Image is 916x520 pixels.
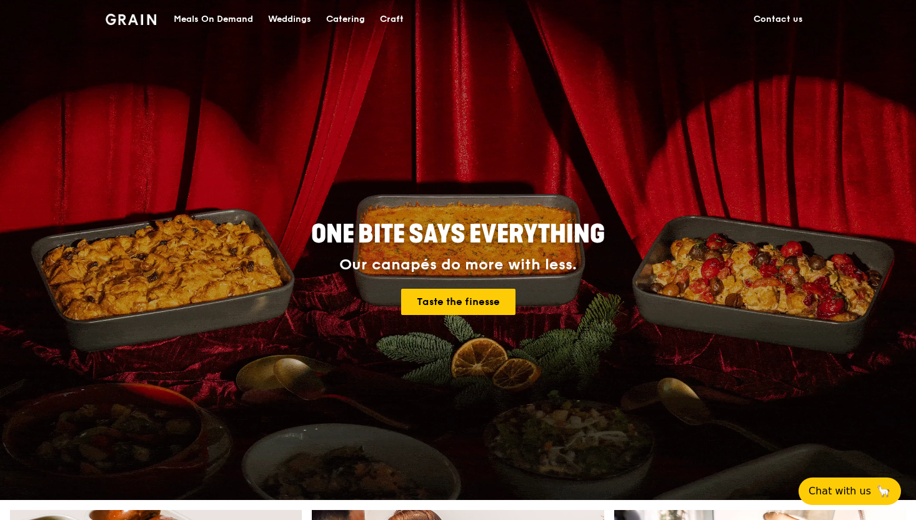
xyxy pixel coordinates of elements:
[319,1,372,38] a: Catering
[380,1,404,38] div: Craft
[876,484,891,499] span: 🦙
[233,256,683,274] div: Our canapés do more with less.
[261,1,319,38] a: Weddings
[174,1,253,38] div: Meals On Demand
[809,484,871,499] span: Chat with us
[311,219,605,249] span: ONE BITE SAYS EVERYTHING
[746,1,810,38] a: Contact us
[326,1,365,38] div: Catering
[268,1,311,38] div: Weddings
[106,14,156,25] img: Grain
[799,477,901,505] button: Chat with us🦙
[372,1,411,38] a: Craft
[401,289,515,315] a: Taste the finesse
